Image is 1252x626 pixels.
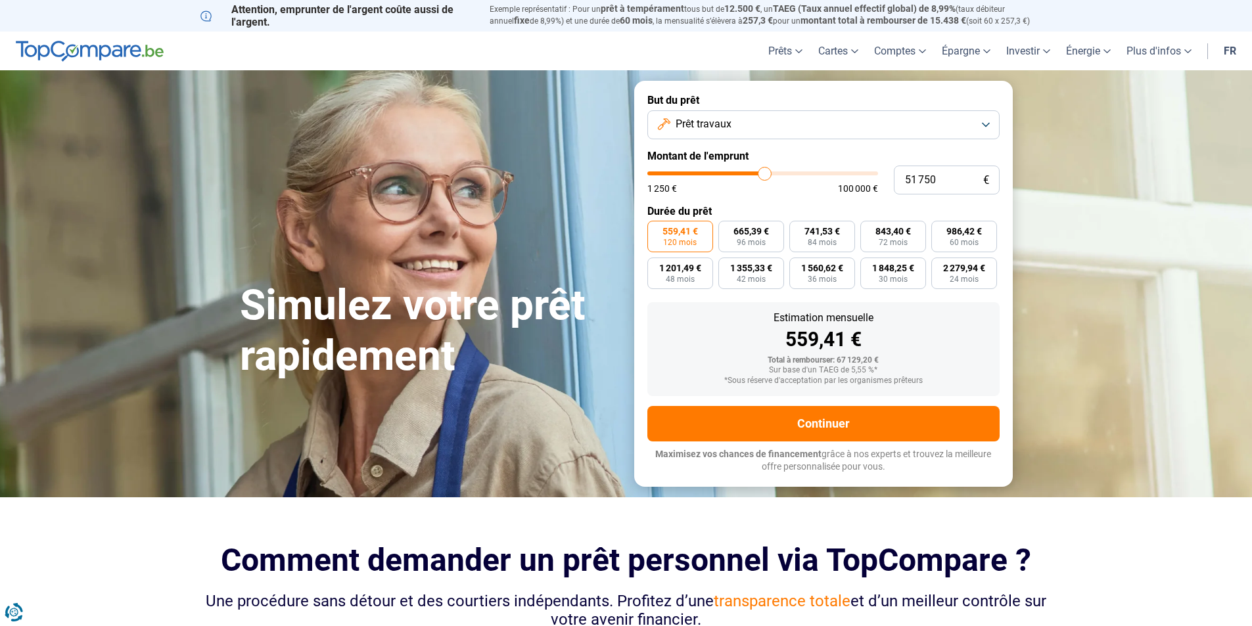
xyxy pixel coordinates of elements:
p: grâce à nos experts et trouvez la meilleure offre personnalisée pour vous. [647,448,1000,474]
span: prêt à tempérament [601,3,684,14]
h1: Simulez votre prêt rapidement [240,280,618,382]
span: 36 mois [808,275,837,283]
span: 1 250 € [647,184,677,193]
span: 60 mois [620,15,653,26]
p: Exemple représentatif : Pour un tous but de , un (taux débiteur annuel de 8,99%) et une durée de ... [490,3,1052,27]
p: Attention, emprunter de l'argent coûte aussi de l'argent. [200,3,474,28]
span: Prêt travaux [676,117,731,131]
span: 30 mois [879,275,908,283]
span: 72 mois [879,238,908,246]
button: Prêt travaux [647,110,1000,139]
span: 96 mois [737,238,766,246]
span: 84 mois [808,238,837,246]
span: fixe [514,15,530,26]
span: 741,53 € [804,227,840,236]
span: 48 mois [666,275,695,283]
span: 24 mois [950,275,979,283]
a: fr [1216,32,1244,70]
img: TopCompare [16,41,164,62]
span: 120 mois [663,238,697,246]
span: montant total à rembourser de 15.438 € [800,15,966,26]
span: 1 201,49 € [659,263,701,273]
div: Total à rembourser: 67 129,20 € [658,356,989,365]
span: 2 279,94 € [943,263,985,273]
span: 257,3 € [743,15,773,26]
span: TAEG (Taux annuel effectif global) de 8,99% [773,3,956,14]
a: Épargne [934,32,998,70]
span: 1 355,33 € [730,263,772,273]
span: transparence totale [714,592,850,610]
label: Durée du prêt [647,205,1000,217]
label: But du prêt [647,94,1000,106]
div: *Sous réserve d'acceptation par les organismes prêteurs [658,376,989,386]
span: 986,42 € [946,227,982,236]
span: 60 mois [950,238,979,246]
a: Énergie [1058,32,1119,70]
h2: Comment demander un prêt personnel via TopCompare ? [200,542,1052,578]
a: Cartes [810,32,866,70]
span: Maximisez vos chances de financement [655,449,822,459]
span: 42 mois [737,275,766,283]
span: € [983,175,989,186]
span: 1 848,25 € [872,263,914,273]
div: Estimation mensuelle [658,313,989,323]
label: Montant de l'emprunt [647,150,1000,162]
span: 843,40 € [875,227,911,236]
button: Continuer [647,406,1000,441]
div: Sur base d'un TAEG de 5,55 %* [658,366,989,375]
span: 665,39 € [733,227,769,236]
span: 12.500 € [724,3,760,14]
a: Prêts [760,32,810,70]
a: Investir [998,32,1058,70]
a: Comptes [866,32,934,70]
span: 100 000 € [838,184,878,193]
span: 1 560,62 € [801,263,843,273]
span: 559,41 € [662,227,698,236]
div: 559,41 € [658,330,989,349]
a: Plus d'infos [1119,32,1199,70]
